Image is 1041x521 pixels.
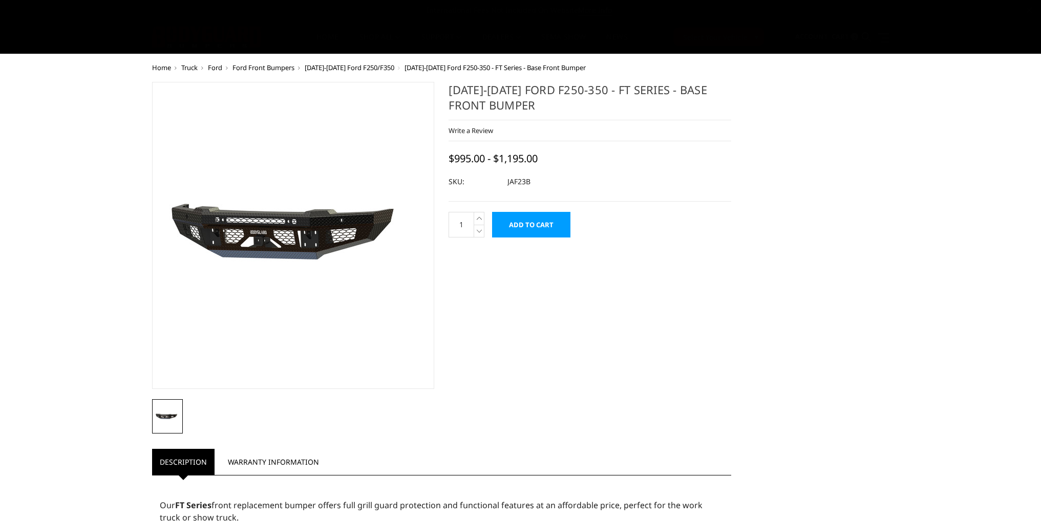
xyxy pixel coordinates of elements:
h1: [DATE]-[DATE] Ford F250-350 - FT Series - Base Front Bumper [449,82,731,120]
a: Write a Review [449,126,493,135]
span: [DATE]-[DATE] Ford F250-350 - FT Series - Base Front Bumper [405,63,586,72]
a: Ford [208,63,222,72]
dt: SKU: [449,172,500,191]
a: Truck [181,63,198,72]
a: News [606,33,627,53]
a: Home [316,33,338,53]
a: 2023-2025 Ford F250-350 - FT Series - Base Front Bumper [152,82,435,389]
img: 2023-2025 Ford F250-350 - FT Series - Base Front Bumper [155,411,180,423]
span: Select Your Vehicle [683,32,748,42]
span: Cart [832,32,849,41]
span: Account [795,32,828,41]
a: Dealers [482,33,521,53]
span: ▾ [755,31,758,42]
a: Home [152,63,171,72]
a: Cart 2 [832,23,858,51]
a: SEMA Show [541,33,586,53]
a: Description [152,449,215,475]
input: Add to Cart [492,212,570,237]
img: 2023-2025 Ford F250-350 - FT Series - Base Front Bumper [165,176,421,295]
a: Account [795,23,828,51]
a: Warranty Information [220,449,327,475]
span: $995.00 - $1,195.00 [449,151,538,165]
a: shop all [359,33,401,53]
a: Ford Front Bumpers [232,63,294,72]
strong: FT Series [175,500,211,511]
a: [DATE]-[DATE] Ford F250/F350 [305,63,394,72]
a: Support [421,33,462,53]
button: Select Your Vehicle [673,28,764,46]
span: 2 [851,33,858,40]
dd: JAF23B [507,172,530,191]
a: More Info [578,5,612,15]
img: BODYGUARD BUMPERS [152,26,262,48]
